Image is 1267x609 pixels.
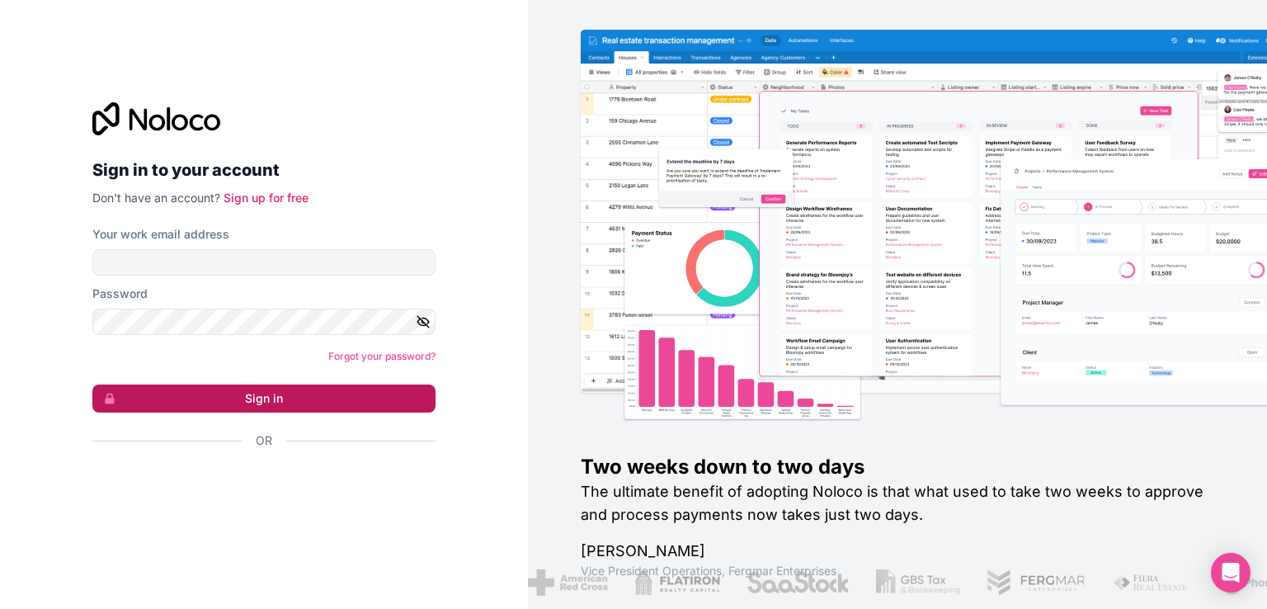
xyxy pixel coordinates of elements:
h1: Two weeks down to two days [581,454,1214,480]
input: Password [92,309,436,335]
img: /assets/fiera-fwj2N5v4.png [1113,569,1190,596]
span: Or [256,432,272,449]
div: Open Intercom Messenger [1211,553,1251,592]
button: Sign in [92,385,436,413]
a: Sign up for free [224,191,309,205]
input: Email address [92,249,436,276]
img: /assets/american-red-cross-BAupjrZR.png [528,569,608,596]
label: Your work email address [92,226,229,243]
label: Password [92,286,148,302]
h2: The ultimate benefit of adopting Noloco is that what used to take two weeks to approve and proces... [581,480,1214,526]
h1: [PERSON_NAME] [581,540,1214,563]
h2: Sign in to your account [92,155,436,185]
span: Don't have an account? [92,191,220,205]
iframe: Sign in with Google Button [84,467,431,503]
img: /assets/gbstax-C-GtDUiK.png [876,569,960,596]
img: /assets/flatiron-C8eUkumj.png [634,569,720,596]
img: /assets/saastock-C6Zbiodz.png [747,569,850,596]
h1: Vice President Operations , Fergmar Enterprises [581,563,1214,579]
img: /assets/fergmar-CudnrXN5.png [987,569,1087,596]
a: Forgot your password? [328,350,436,362]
